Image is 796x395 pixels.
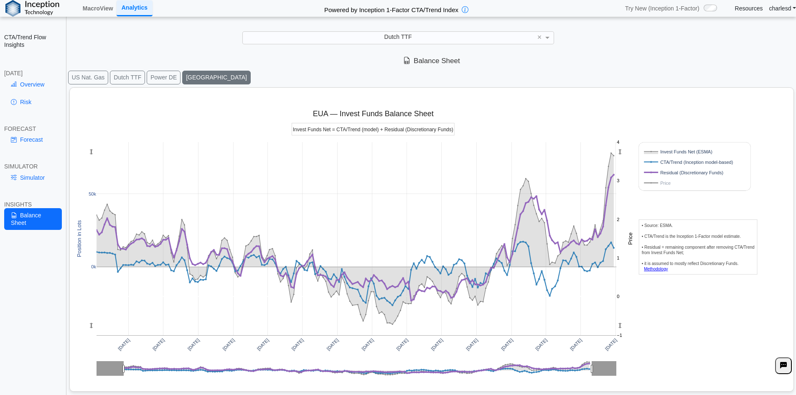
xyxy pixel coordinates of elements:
[117,0,153,16] a: Analytics
[642,250,684,255] tspan: from Invest Funds Net;
[4,33,62,48] h2: CTA/Trend Flow Insights
[384,33,412,40] span: Dutch TTF
[4,171,62,185] a: Simulator
[644,267,668,271] a: Methodology
[403,57,460,65] span: Balance Sheet
[625,5,699,12] span: Try New (Inception 1-Factor)
[68,71,109,84] button: US Nat. Gas
[4,125,62,133] div: FORECAST
[536,32,543,43] span: Clear value
[4,77,62,92] a: Overview
[4,69,62,77] div: [DATE]
[321,3,462,14] h2: Powered by Inception 1-Factor CTA/Trend Index
[4,208,62,230] a: Balance Sheet
[642,245,755,250] tspan: • Residual = remaining component after removing CTA/Trend
[4,163,62,170] div: SIMULATOR
[182,71,251,84] button: [GEOGRAPHIC_DATA]
[769,5,796,12] a: charlesd
[4,201,62,208] div: INSIGHTS
[642,261,739,266] tspan: • it is assumed to mostly reflect Discretionary Funds.
[79,1,117,15] a: MacroView
[735,5,763,12] a: Resources
[537,33,542,41] span: ×
[642,223,673,228] tspan: • Source: ESMA.
[4,95,62,109] a: Risk
[4,133,62,147] a: Forecast
[110,71,145,84] button: Dutch TTF
[642,234,741,239] tspan: • CTA/Trend is the Inception 1-Factor model estimate.
[147,71,181,84] button: Power DE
